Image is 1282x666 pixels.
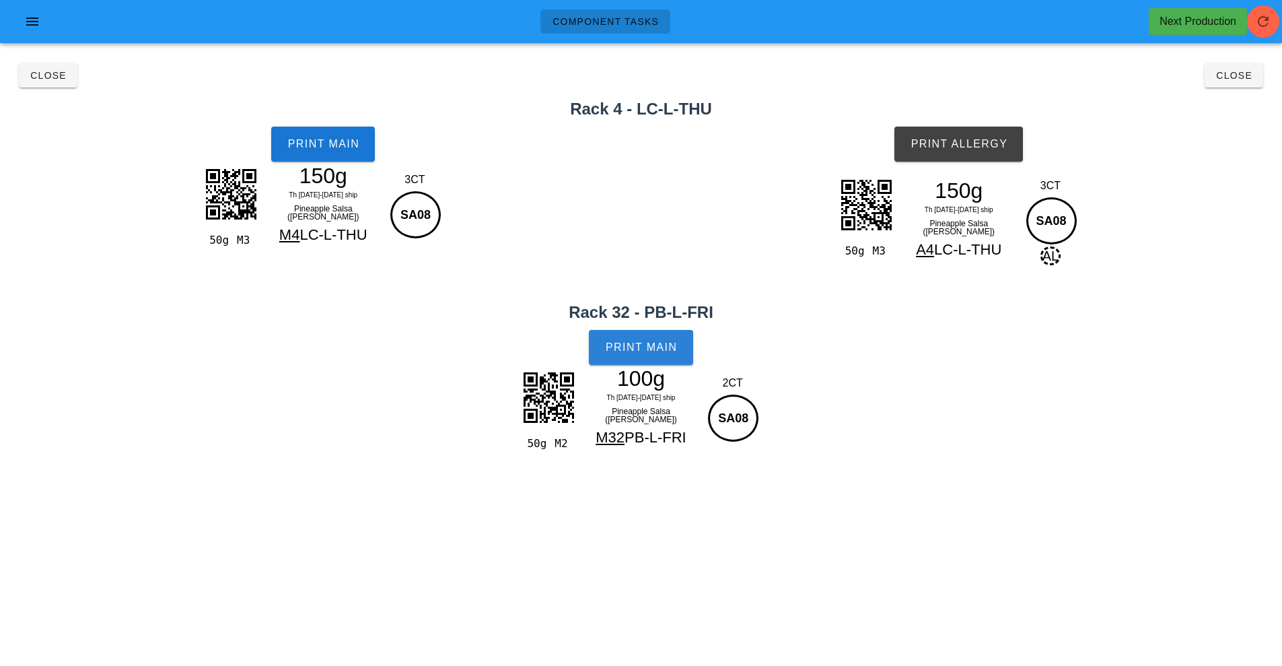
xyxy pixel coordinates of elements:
[1040,246,1061,265] span: AL
[8,300,1274,325] h2: Rack 32 - PB-L-FRI
[605,341,678,354] span: Print Main
[264,202,382,224] div: Pineapple Salsa ([PERSON_NAME])
[583,368,700,389] div: 100g
[900,217,1018,238] div: Pineapple Salsa ([PERSON_NAME])
[589,330,692,365] button: Print Main
[596,429,625,446] span: M32
[204,232,232,249] div: 50g
[934,241,1001,258] span: LC-L-THU
[894,127,1023,162] button: Print Allergy
[1215,70,1252,81] span: Close
[387,172,443,188] div: 3CT
[522,435,549,453] div: 50g
[289,191,357,199] span: Th [DATE]-[DATE] ship
[232,232,259,249] div: M3
[271,127,375,162] button: Print Main
[867,242,895,260] div: M3
[1160,13,1236,30] div: Next Production
[287,138,359,150] span: Print Main
[910,138,1007,150] span: Print Allergy
[607,394,676,401] span: Th [DATE]-[DATE] ship
[1026,197,1077,244] div: SA08
[19,63,77,88] button: Close
[1205,63,1263,88] button: Close
[264,166,382,186] div: 150g
[900,180,1018,201] div: 150g
[625,429,686,446] span: PB-L-FRI
[549,435,577,453] div: M2
[30,70,67,81] span: Close
[515,364,582,431] img: al9xA1KNL8rBCAKske4OZkQsbbKycickaiTHX5mlaICnxVs1dLUFgixP9MhnyXKL+tZJmQRwQuJ6SKBPt5QubOlGUg+xDY6iF...
[832,171,900,238] img: l8eJXcAdWalqpEohMR8a5dlQs7dlAkBzQEB6b9VSJcqHOeMQGraayDnEDAhc9imIpuQFGxzD5mQOWxTkU1ICra5h0zIHLapyC...
[705,375,760,391] div: 2CT
[925,206,993,213] span: Th [DATE]-[DATE] ship
[279,226,300,243] span: M4
[552,16,659,27] span: Component Tasks
[540,9,670,34] a: Component Tasks
[390,191,441,238] div: SA08
[299,226,367,243] span: LC-L-THU
[839,242,867,260] div: 50g
[8,97,1274,121] h2: Rack 4 - LC-L-THU
[583,405,700,426] div: Pineapple Salsa ([PERSON_NAME])
[1023,178,1079,194] div: 3CT
[197,160,264,228] img: D4DCHUSQzZqOrTu62MXGDVFti2LCI2iQmQt0oBAjpAcvtXm5Uyu1aeTsiJT8yaAksZsjZVfkUUCBCi0mBMgAyKTaYKEKLSYEy...
[708,395,758,442] div: SA08
[916,241,934,258] span: A4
